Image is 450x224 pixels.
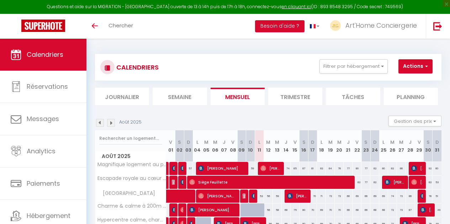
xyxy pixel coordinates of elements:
[435,139,439,146] abbr: D
[187,139,190,146] abbr: D
[153,88,207,105] li: Semaine
[300,130,308,162] th: 16
[287,189,307,203] span: [PERSON_NAME]
[27,82,68,91] span: Réservations
[326,203,335,217] div: 70
[213,139,217,146] abbr: M
[96,190,157,197] span: [GEOGRAPHIC_DATA]
[433,22,442,31] img: logout
[379,130,388,162] th: 25
[166,130,175,162] th: 01
[27,147,55,155] span: Analytics
[326,130,335,162] th: 19
[361,130,370,162] th: 23
[388,190,397,203] div: 74
[361,190,370,203] div: 66
[300,162,308,175] div: 87
[370,162,379,175] div: 82
[370,190,379,203] div: 69
[388,130,397,162] th: 26
[291,130,300,162] th: 15
[172,203,175,217] span: [PERSON_NAME]
[384,88,438,105] li: Planning
[382,139,385,146] abbr: L
[388,116,441,126] button: Gestion des prix
[353,130,361,162] th: 22
[27,50,63,59] span: Calendriers
[27,114,59,123] span: Messages
[95,88,149,105] li: Journalier
[180,203,183,217] span: [PERSON_NAME]
[344,130,353,162] th: 21
[370,203,379,217] div: 68
[302,139,306,146] abbr: S
[300,203,308,217] div: 80
[433,190,441,203] div: 51
[96,203,168,209] span: Charme & calme à 200m du [GEOGRAPHIC_DATA] à [GEOGRAPHIC_DATA].
[353,190,361,203] div: 69
[231,139,234,146] abbr: V
[353,176,361,189] div: 82
[385,175,404,189] span: [PERSON_NAME]
[406,130,415,162] th: 28
[273,130,282,162] th: 13
[424,162,433,175] div: 92
[264,130,273,162] th: 12
[433,203,441,217] div: 49
[364,139,367,146] abbr: S
[370,130,379,162] th: 24
[252,189,254,203] span: [PERSON_NAME]
[268,88,322,105] li: Trimestre
[255,130,264,162] th: 11
[193,130,202,162] th: 04
[317,190,326,203] div: 71
[237,130,246,162] th: 09
[308,162,317,175] div: 81
[96,217,168,223] span: Hypercentre calme, charme ancien
[243,189,245,203] span: [PERSON_NAME]
[293,139,297,146] abbr: V
[418,139,421,146] abbr: V
[198,189,235,203] span: [PERSON_NAME]
[433,162,441,175] div: 60
[308,130,317,162] th: 17
[420,189,423,203] span: [PERSON_NAME]
[321,139,323,146] abbr: L
[219,130,228,162] th: 07
[246,162,255,175] div: 59
[204,139,208,146] abbr: M
[379,162,388,175] div: 80
[326,162,335,175] div: 84
[420,203,432,217] span: [PERSON_NAME]
[202,130,211,162] th: 05
[258,139,260,146] abbr: L
[353,203,361,217] div: 68
[335,190,344,203] div: 73
[103,14,138,39] a: Chercher
[164,162,167,175] a: [PERSON_NAME]
[345,21,417,30] span: Art'Home Conciergerie
[27,179,60,188] span: Paiements
[285,139,287,146] abbr: J
[335,203,344,217] div: 70
[260,162,280,175] span: [PERSON_NAME]
[427,139,430,146] abbr: S
[228,130,237,162] th: 08
[411,175,423,189] span: [PERSON_NAME]
[433,176,441,189] div: 53
[264,203,273,217] div: 56
[379,203,388,217] div: 68
[325,14,426,39] a: ... Art'Home Conciergerie
[317,203,326,217] div: 69
[424,130,433,162] th: 30
[397,203,406,217] div: 73
[211,130,219,162] th: 06
[433,130,441,162] th: 31
[282,203,291,217] div: 68
[246,130,255,162] th: 10
[355,139,359,146] abbr: V
[273,203,282,217] div: 58
[397,190,406,203] div: 73
[172,162,175,175] span: [PERSON_NAME]
[266,139,270,146] abbr: M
